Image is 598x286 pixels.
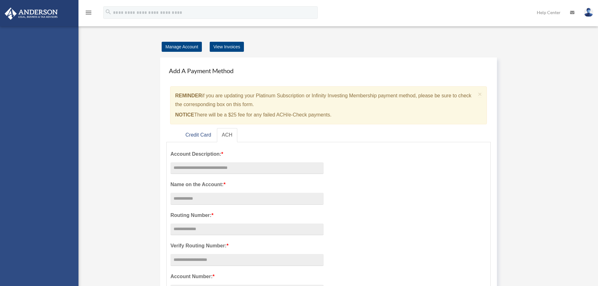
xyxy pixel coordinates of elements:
[170,180,324,189] label: Name on the Account:
[584,8,593,17] img: User Pic
[170,150,324,159] label: Account Description:
[105,8,112,15] i: search
[162,42,202,52] a: Manage Account
[3,8,60,20] img: Anderson Advisors Platinum Portal
[166,64,491,78] h4: Add A Payment Method
[170,211,324,220] label: Routing Number:
[170,86,487,124] div: if you are updating your Platinum Subscription or Infinity Investing Membership payment method, p...
[478,91,482,97] button: Close
[170,241,324,250] label: Verify Routing Number:
[175,112,194,117] strong: NOTICE
[170,272,324,281] label: Account Number:
[175,93,202,98] strong: REMINDER
[478,90,482,98] span: ×
[175,111,476,119] p: There will be a $25 fee for any failed ACH/e-Check payments.
[85,9,92,16] i: menu
[85,11,92,16] a: menu
[217,128,238,142] a: ACH
[180,128,216,142] a: Credit Card
[210,42,244,52] a: View Invoices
